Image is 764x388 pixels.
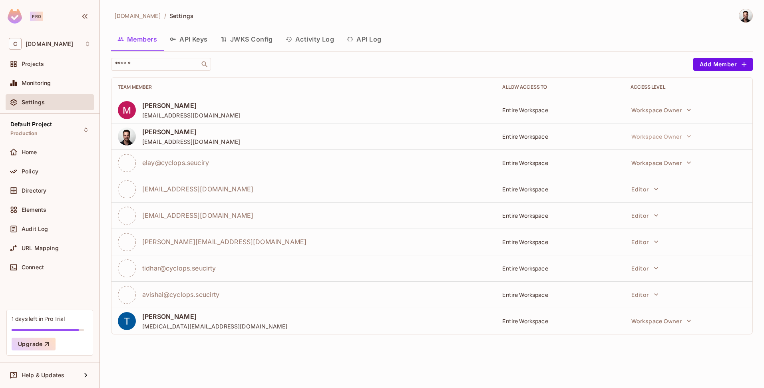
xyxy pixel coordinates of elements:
span: Settings [169,12,193,20]
span: avishai@cyclops.seucirty [142,290,220,299]
button: Editor [627,287,662,302]
span: Settings [22,99,45,105]
button: Workspace Owner [627,155,695,171]
div: Entire Workspace [502,106,618,114]
span: [EMAIL_ADDRESS][DOMAIN_NAME] [142,138,240,145]
span: Help & Updates [22,372,64,378]
div: Entire Workspace [502,212,618,219]
span: [MEDICAL_DATA][EMAIL_ADDRESS][DOMAIN_NAME] [142,322,287,330]
div: Entire Workspace [502,238,618,246]
button: Editor [627,207,662,223]
button: Editor [627,181,662,197]
span: [EMAIL_ADDRESS][DOMAIN_NAME] [142,211,253,220]
button: Upgrade [12,338,56,350]
span: elay@cyclops.seuciry [142,158,209,167]
button: Activity Log [279,29,341,49]
div: Entire Workspace [502,291,618,298]
span: Policy [22,168,38,175]
span: [PERSON_NAME] [142,101,240,110]
button: JWKS Config [214,29,279,49]
div: Access Level [631,84,746,90]
span: Home [22,149,37,155]
button: Workspace Owner [627,128,695,144]
span: [PERSON_NAME] [142,127,240,136]
span: Connect [22,264,44,271]
button: Members [111,29,163,49]
span: Production [10,130,38,137]
img: ACg8ocLIcZTtZGhJVXTwewYY6smulW9vI5VCFSvcLkejNzyikWWovA=s96-c [118,101,136,119]
img: ACg8ocLqo1TLCiLBJxDBdOFeMnHxQFMN9TDQuzKS553RnMWe76mmYw=s96-c [118,312,136,330]
span: Monitoring [22,80,51,86]
span: Audit Log [22,226,48,232]
li: / [164,12,166,20]
button: Editor [627,260,662,276]
span: Elements [22,207,46,213]
button: Workspace Owner [627,102,695,118]
span: Workspace: cyclops.security [26,41,73,47]
div: Team Member [118,84,489,90]
span: [PERSON_NAME] [142,312,287,321]
img: SReyMgAAAABJRU5ErkJggg== [8,9,22,24]
button: API Log [340,29,388,49]
div: Entire Workspace [502,133,618,140]
span: Directory [22,187,46,194]
span: [EMAIL_ADDRESS][DOMAIN_NAME] [142,185,253,193]
div: Entire Workspace [502,265,618,272]
span: Default Project [10,121,52,127]
span: [DOMAIN_NAME] [114,12,161,20]
div: 1 days left in Pro Trial [12,315,65,322]
span: URL Mapping [22,245,59,251]
span: Projects [22,61,44,67]
button: Add Member [693,58,753,71]
div: Entire Workspace [502,159,618,167]
div: Allow Access to [502,84,618,90]
button: Editor [627,234,662,250]
button: API Keys [163,29,214,49]
img: Doron Sever [739,9,752,22]
div: Entire Workspace [502,317,618,325]
img: ACg8ocJDZAca0Yf0ytIr6gy_aQJGFj4ZsdnI1MsC5dU8rvm0eXhZnHM=s96-c [118,127,136,145]
span: C [9,38,22,50]
span: [PERSON_NAME][EMAIL_ADDRESS][DOMAIN_NAME] [142,237,306,246]
span: [EMAIL_ADDRESS][DOMAIN_NAME] [142,111,240,119]
div: Pro [30,12,43,21]
button: Workspace Owner [627,313,695,329]
span: tidhar@cyclops.seucirty [142,264,216,273]
div: Entire Workspace [502,185,618,193]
